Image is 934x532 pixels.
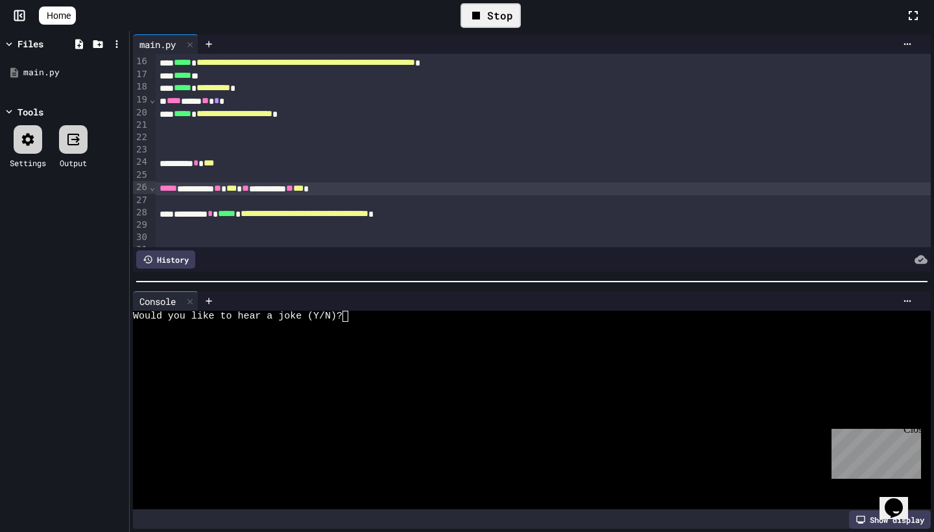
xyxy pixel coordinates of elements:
div: Show display [849,511,931,529]
span: Would you like to hear a joke (Y/N)? [133,311,342,322]
span: Home [47,9,71,22]
div: Files [18,37,43,51]
a: Home [39,6,76,25]
div: Console [133,295,182,308]
iframe: chat widget [880,480,921,519]
div: Settings [10,157,46,169]
div: 30 [133,231,149,243]
div: 28 [133,206,149,219]
div: History [136,250,195,269]
div: main.py [133,34,198,54]
div: Output [60,157,87,169]
div: 21 [133,119,149,131]
div: 20 [133,106,149,119]
div: 24 [133,156,149,169]
div: Stop [461,3,521,28]
div: main.py [23,66,125,79]
div: 22 [133,131,149,143]
div: 29 [133,219,149,231]
div: 27 [133,194,149,206]
div: 31 [133,243,149,256]
div: 23 [133,143,149,156]
div: 26 [133,181,149,194]
span: Fold line [149,94,156,104]
div: main.py [133,38,182,51]
iframe: chat widget [826,424,921,479]
div: Console [133,291,198,311]
div: 17 [133,68,149,81]
div: 18 [133,80,149,93]
div: 16 [133,55,149,68]
div: 19 [133,93,149,106]
div: Chat with us now!Close [5,5,90,82]
span: Fold line [149,182,156,192]
div: Tools [18,105,43,119]
div: 25 [133,169,149,181]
